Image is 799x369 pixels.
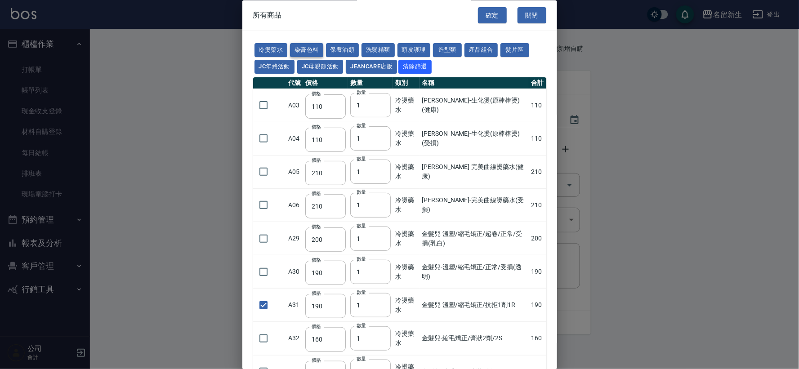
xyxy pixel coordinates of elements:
[254,60,295,74] button: JC年終活動
[286,255,304,289] td: A30
[312,124,321,130] label: 價格
[393,77,420,89] th: 類別
[312,224,321,231] label: 價格
[312,290,321,297] label: 價格
[393,122,420,156] td: 冷燙藥水
[286,156,304,189] td: A05
[393,289,420,322] td: 冷燙藥水
[286,322,304,355] td: A32
[420,77,529,89] th: 名稱
[348,77,393,89] th: 數量
[420,156,529,189] td: [PERSON_NAME]-完美曲線燙藥水(健康)
[297,60,344,74] button: JC母親節活動
[420,289,529,322] td: 金髮兒-溫塑/縮毛矯正/抗拒1劑1R
[312,324,321,330] label: 價格
[290,44,323,58] button: 染膏色料
[286,122,304,156] td: A04
[398,60,432,74] button: 清除篩選
[357,189,366,196] label: 數量
[312,157,321,164] label: 價格
[254,44,288,58] button: 冷燙藥水
[420,89,529,122] td: [PERSON_NAME]-生化燙(原棒棒燙)(健康)
[362,44,395,58] button: 洗髮精類
[433,44,462,58] button: 造型類
[529,289,546,322] td: 190
[393,189,420,222] td: 冷燙藥水
[357,123,366,129] label: 數量
[357,222,366,229] label: 數量
[393,255,420,289] td: 冷燙藥水
[312,90,321,97] label: 價格
[420,122,529,156] td: [PERSON_NAME]-生化燙(原棒棒燙)(受損)
[478,7,507,24] button: 確定
[312,190,321,197] label: 價格
[529,222,546,255] td: 200
[420,222,529,255] td: 金髮兒-溫塑/縮毛矯正/超卷/正常/受損(乳白)
[357,156,366,163] label: 數量
[529,255,546,289] td: 190
[286,189,304,222] td: A06
[393,322,420,355] td: 冷燙藥水
[357,289,366,296] label: 數量
[529,89,546,122] td: 110
[393,156,420,189] td: 冷燙藥水
[420,322,529,355] td: 金髮兒-縮毛矯正/膏狀2劑/2S
[393,89,420,122] td: 冷燙藥水
[529,77,546,89] th: 合計
[357,256,366,262] label: 數量
[286,77,304,89] th: 代號
[286,222,304,255] td: A29
[529,189,546,222] td: 210
[518,7,546,24] button: 關閉
[326,44,359,58] button: 保養油類
[253,11,282,20] span: 所有商品
[420,189,529,222] td: [PERSON_NAME]-完美曲線燙藥水(受損)
[397,44,431,58] button: 頭皮護理
[312,257,321,264] label: 價格
[529,156,546,189] td: 210
[529,322,546,355] td: 160
[346,60,397,74] button: JeanCare店販
[357,89,366,96] label: 數量
[464,44,498,58] button: 產品組合
[286,289,304,322] td: A31
[286,89,304,122] td: A03
[393,222,420,255] td: 冷燙藥水
[529,122,546,156] td: 110
[500,44,529,58] button: 髮片區
[312,357,321,364] label: 價格
[357,356,366,363] label: 數量
[303,77,348,89] th: 價格
[420,255,529,289] td: 金髮兒-溫塑/縮毛矯正/正常/受損(透明)
[357,322,366,329] label: 數量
